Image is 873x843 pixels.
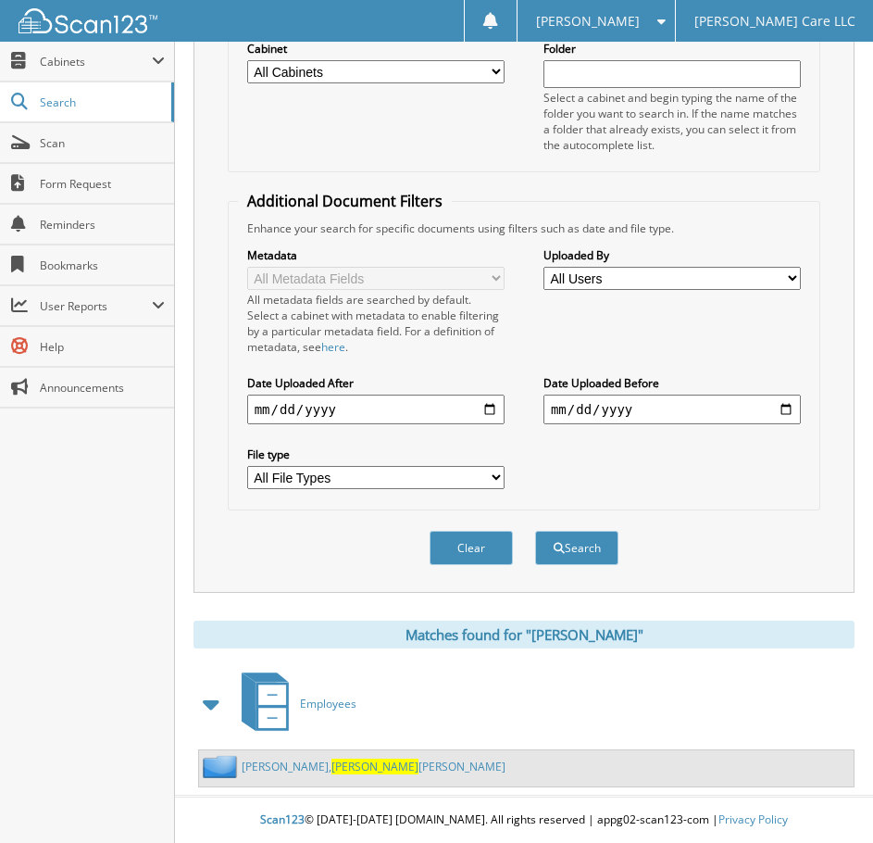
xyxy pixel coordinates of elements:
[19,8,157,33] img: scan123-logo-white.svg
[238,191,452,211] legend: Additional Document Filters
[40,258,165,273] span: Bookmarks
[260,812,305,827] span: Scan123
[40,176,165,192] span: Form Request
[543,375,801,391] label: Date Uploaded Before
[535,531,618,565] button: Search
[536,16,640,27] span: [PERSON_NAME]
[543,90,801,153] div: Select a cabinet and begin typing the name of the folder you want to search in. If the name match...
[40,54,152,69] span: Cabinets
[247,375,505,391] label: Date Uploaded After
[40,94,162,110] span: Search
[175,798,873,843] div: © [DATE]-[DATE] [DOMAIN_NAME]. All rights reserved | appg02-scan123-com |
[543,41,801,57] label: Folder
[780,754,873,843] iframe: Chat Widget
[238,220,811,236] div: Enhance your search for specific documents using filters such as date and file type.
[694,16,855,27] span: [PERSON_NAME] Care LLC
[40,380,165,396] span: Announcements
[543,395,801,424] input: end
[247,292,505,355] div: All metadata fields are searched by default. Select a cabinet with metadata to enable filtering b...
[231,667,356,740] a: Employees
[40,339,165,355] span: Help
[40,298,152,314] span: User Reports
[300,696,356,711] span: Employees
[193,621,854,648] div: Matches found for "[PERSON_NAME]"
[247,447,505,462] label: File type
[242,759,505,774] a: [PERSON_NAME],[PERSON_NAME][PERSON_NAME]
[40,135,165,151] span: Scan
[247,41,505,57] label: Cabinet
[430,531,513,565] button: Clear
[247,395,505,424] input: start
[331,759,418,774] span: [PERSON_NAME]
[40,217,165,233] span: Reminders
[543,247,801,263] label: Uploaded By
[247,247,505,263] label: Metadata
[203,755,242,778] img: folder2.png
[718,812,788,827] a: Privacy Policy
[321,339,345,355] a: here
